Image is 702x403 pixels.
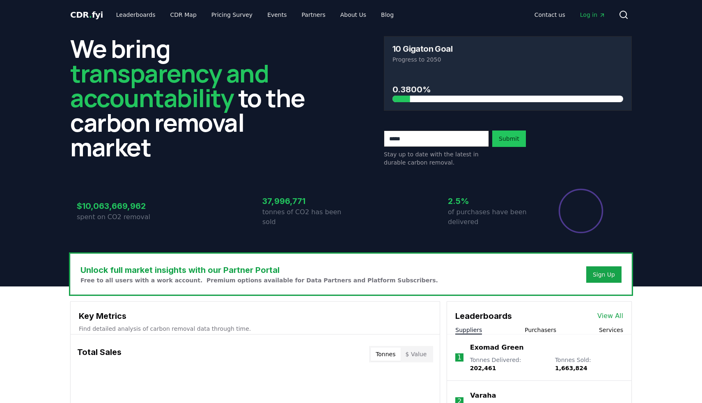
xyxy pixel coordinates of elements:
p: Progress to 2050 [392,55,623,64]
a: Varaha [470,391,496,401]
h3: 2.5% [448,195,537,207]
h3: 0.3800% [392,83,623,96]
p: of purchases have been delivered [448,207,537,227]
nav: Main [528,7,612,22]
a: Events [261,7,293,22]
button: Sign Up [586,266,622,283]
p: Stay up to date with the latest in durable carbon removal. [384,150,489,167]
button: Tonnes [371,348,400,361]
a: Contact us [528,7,572,22]
span: CDR fyi [70,10,103,20]
p: Tonnes Sold : [555,356,623,372]
a: CDR.fyi [70,9,103,21]
div: Percentage of sales delivered [558,188,604,234]
span: Log in [580,11,606,19]
h3: $10,063,669,962 [77,200,165,212]
h3: Leaderboards [455,310,512,322]
button: Services [599,326,623,334]
p: Tonnes Delivered : [470,356,547,372]
h3: Unlock full market insights with our Partner Portal [80,264,438,276]
p: 1 [457,353,461,362]
h2: We bring to the carbon removal market [70,36,318,159]
a: Leaderboards [110,7,162,22]
button: $ Value [401,348,432,361]
span: . [89,10,92,20]
a: Sign Up [593,270,615,279]
a: Partners [295,7,332,22]
button: Submit [492,131,526,147]
h3: 10 Gigaton Goal [392,45,452,53]
p: spent on CO2 removal [77,212,165,222]
h3: Total Sales [77,346,122,362]
p: Find detailed analysis of carbon removal data through time. [79,325,431,333]
a: CDR Map [164,7,203,22]
h3: 37,996,771 [262,195,351,207]
h3: Key Metrics [79,310,431,322]
button: Suppliers [455,326,482,334]
a: View All [597,311,623,321]
button: Purchasers [525,326,556,334]
a: About Us [334,7,373,22]
p: tonnes of CO2 has been sold [262,207,351,227]
span: transparency and accountability [70,56,268,114]
a: Exomad Green [470,343,524,353]
p: Free to all users with a work account. Premium options available for Data Partners and Platform S... [80,276,438,284]
a: Blog [374,7,400,22]
nav: Main [110,7,400,22]
span: 1,663,824 [555,365,587,371]
span: 202,461 [470,365,496,371]
a: Pricing Survey [205,7,259,22]
a: Log in [574,7,612,22]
